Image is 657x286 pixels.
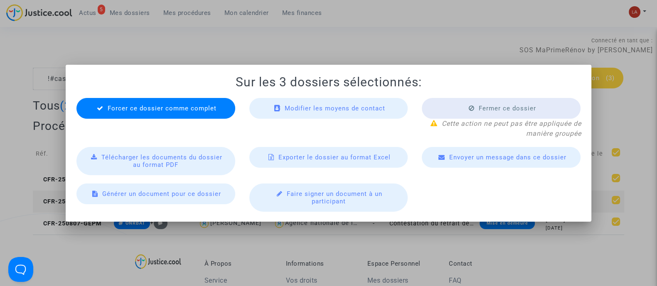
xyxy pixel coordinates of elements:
[76,75,581,90] h1: Sur les 3 dossiers sélectionnés:
[108,105,217,112] span: Forcer ce dossier comme complet
[284,105,385,112] span: Modifier les moyens de contact
[8,257,33,282] iframe: Help Scout Beacon - Open
[479,105,536,112] span: Fermer ce dossier
[449,154,566,161] span: Envoyer un message dans ce dossier
[101,154,222,169] span: Télécharger les documents du dossier au format PDF
[442,120,581,137] i: Cette action ne peut pas être appliquée de manière groupée
[102,190,221,198] span: Générer un document pour ce dossier
[278,154,391,161] span: Exporter le dossier au format Excel
[287,190,382,205] span: Faire signer un document à un participant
